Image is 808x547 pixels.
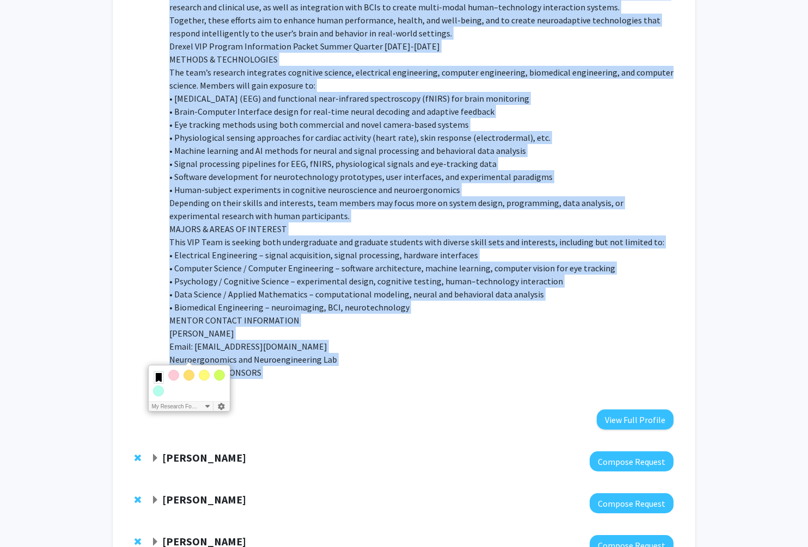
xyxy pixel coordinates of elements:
[8,498,46,539] iframe: Chat
[169,353,674,366] p: Neuroergonomics and Neuroengineering Lab
[169,40,674,53] p: Drexel VIP Program Information Packet Summer Quarter [DATE]-[DATE]
[169,366,674,379] p: PARTNERS & SPONSORS
[169,105,674,118] p: • Brain-Computer Interface design for real-time neural decoding and adaptive feedback
[169,118,674,131] p: • Eye tracking methods using both commercial and novel camera-based systems
[162,493,246,506] strong: [PERSON_NAME]
[134,537,141,546] span: Remove Feng Liu from bookmarks
[169,235,674,248] p: This VIP Team is seeking both undergraduate and graduate students with diverse skill sets and int...
[169,379,674,392] p: None
[169,288,674,301] p: • Data Science / Applied Mathematics – computational modeling, neural and behavioral data analysis
[151,538,160,546] span: Expand Feng Liu Bookmark
[169,340,674,353] p: Email: [EMAIL_ADDRESS][DOMAIN_NAME]
[169,275,674,288] p: • Psychology / Cognitive Science – experimental design, cognitive testing, human–technology inter...
[134,495,141,504] span: Remove Xiao Huang from bookmarks
[169,53,674,66] p: METHODS & TECHNOLOGIES
[169,314,674,327] p: MENTOR CONTACT INFORMATION
[169,131,674,144] p: • Physiological sensing approaches for cardiac activity (heart rate), skin response (electroderma...
[169,327,674,340] p: [PERSON_NAME]
[169,196,674,222] p: Depending on their skills and interests, team members may focus more on system design, programmin...
[169,144,674,157] p: • Machine learning and AI methods for neural and signal processing and behavioral data analysis
[590,493,674,513] button: Compose Request to Xiao Huang
[169,262,674,275] p: • Computer Science / Computer Engineering – software architecture, machine learning, computer vis...
[169,14,674,40] p: Together, these efforts aim to enhance human performance, health, and well-being, and to create n...
[590,451,674,471] button: Compose Request to Mat Kelly
[162,451,246,464] strong: [PERSON_NAME]
[597,409,674,430] button: View Full Profile
[169,301,674,314] p: • Biomedical Engineering – neuroimaging, BCI, neurotechnology
[169,157,674,170] p: • Signal processing pipelines for EEG, fNIRS, physiological signals and eye-tracking data
[151,496,160,505] span: Expand Xiao Huang Bookmark
[151,454,160,463] span: Expand Mat Kelly Bookmark
[134,453,141,462] span: Remove Mat Kelly from bookmarks
[169,66,674,92] p: The team’s research integrates cognitive science, electrical engineering, computer engineering, b...
[169,170,674,183] p: • Software development for neurotechnology prototypes, user interfaces, and experimental paradigms
[169,222,674,235] p: MAJORS & AREAS OF INTEREST
[169,248,674,262] p: • Electrical Engineering – signal acquisition, signal processing, hardware interfaces
[169,183,674,196] p: • Human-subject experiments in cognitive neuroscience and neuroergonomics
[169,92,674,105] p: • [MEDICAL_DATA] (EEG) and functional near-infrared spectroscopy (fNIRS) for brain monitoring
